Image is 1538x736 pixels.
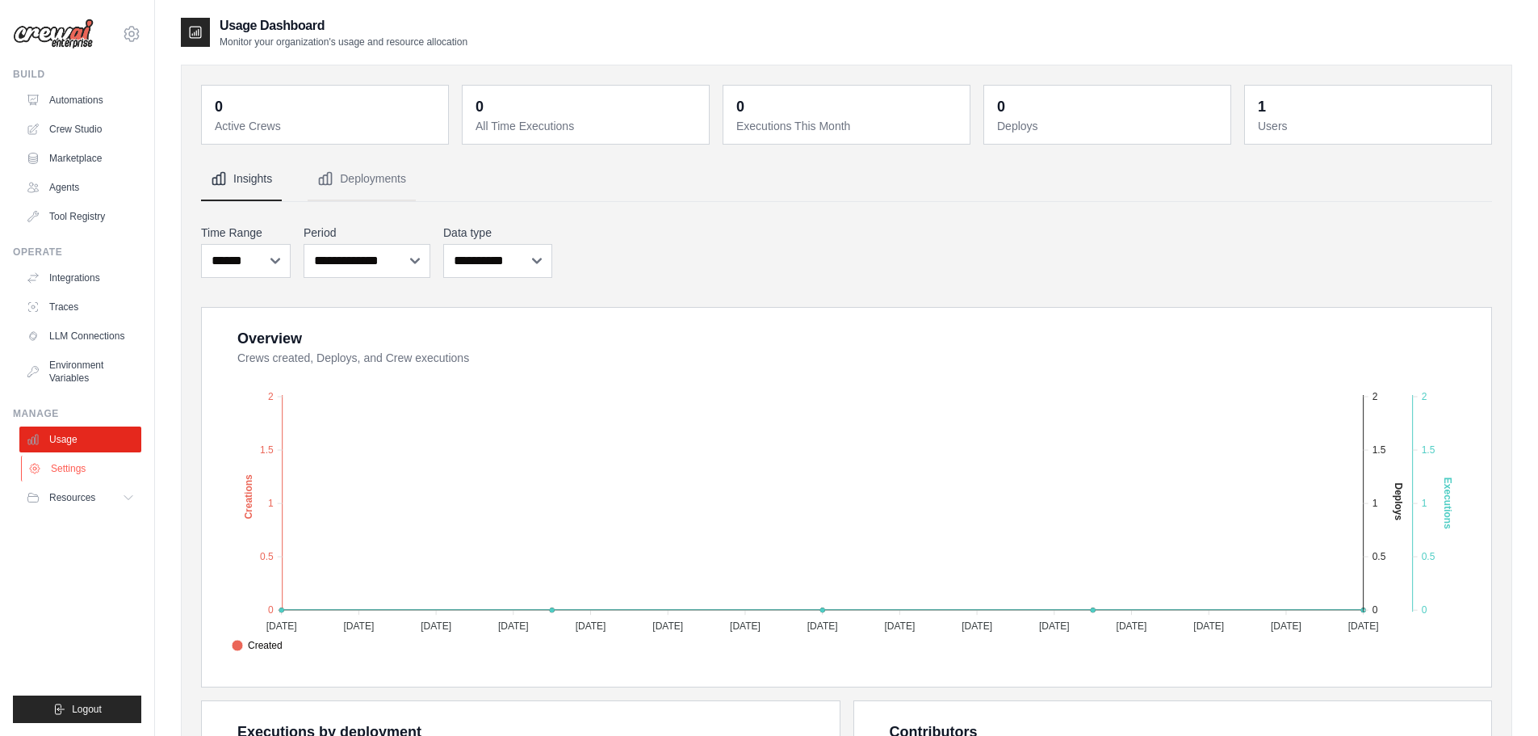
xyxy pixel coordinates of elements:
tspan: [DATE] [730,620,761,632]
tspan: 2 [1372,391,1378,402]
a: Tool Registry [19,204,141,229]
div: 0 [215,95,223,118]
text: Executions [1442,477,1453,529]
tspan: [DATE] [962,620,992,632]
button: Deployments [308,158,416,201]
text: Deploys [1393,482,1404,520]
nav: Tabs [201,158,1492,201]
img: Logo [13,19,94,49]
div: Build [13,68,141,81]
dt: Crews created, Deploys, and Crew executions [237,350,1472,366]
tspan: 1.5 [1372,444,1386,456]
label: Period [304,225,430,241]
div: 0 [997,95,1005,118]
dt: Users [1258,118,1481,134]
tspan: 0.5 [260,551,274,562]
tspan: 0 [268,604,274,616]
dt: Active Crews [215,118,438,134]
tspan: [DATE] [576,620,606,632]
a: Traces [19,294,141,320]
tspan: [DATE] [421,620,451,632]
tspan: 2 [268,391,274,402]
tspan: [DATE] [343,620,374,632]
tspan: [DATE] [1271,620,1301,632]
tspan: 1 [268,498,274,509]
label: Time Range [201,225,291,241]
tspan: 0 [1372,604,1378,616]
h2: Usage Dashboard [220,16,467,36]
button: Insights [201,158,282,201]
tspan: [DATE] [1039,620,1070,632]
a: Automations [19,87,141,113]
tspan: [DATE] [652,620,683,632]
label: Data type [443,225,552,241]
tspan: [DATE] [1117,620,1147,632]
div: Overview [237,327,302,350]
div: 1 [1258,95,1266,118]
div: 0 [476,95,484,118]
tspan: [DATE] [498,620,529,632]
a: Integrations [19,265,141,291]
a: Usage [19,427,141,452]
a: Agents [19,175,141,200]
tspan: [DATE] [807,620,838,632]
tspan: 1 [1372,498,1378,509]
tspan: 0 [1422,604,1427,616]
tspan: 0.5 [1372,551,1386,562]
tspan: [DATE] [1348,620,1379,632]
div: Manage [13,407,141,420]
tspan: 2 [1422,391,1427,402]
dt: Executions This Month [736,118,960,134]
tspan: [DATE] [884,620,915,632]
tspan: [DATE] [1193,620,1224,632]
a: LLM Connections [19,323,141,349]
a: Environment Variables [19,352,141,391]
dt: All Time Executions [476,118,699,134]
a: Settings [21,456,143,482]
text: Creations [243,474,254,519]
button: Resources [19,485,141,511]
tspan: 0.5 [1422,551,1435,562]
span: Resources [49,491,95,504]
span: Logout [72,703,102,716]
tspan: 1.5 [1422,444,1435,456]
p: Monitor your organization's usage and resource allocation [220,36,467,48]
div: Operate [13,246,141,259]
span: Created [232,638,283,653]
a: Crew Studio [19,116,141,142]
dt: Deploys [997,118,1221,134]
div: 0 [736,95,744,118]
tspan: 1.5 [260,444,274,456]
tspan: [DATE] [266,620,297,632]
a: Marketplace [19,145,141,171]
tspan: 1 [1422,498,1427,509]
button: Logout [13,696,141,723]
